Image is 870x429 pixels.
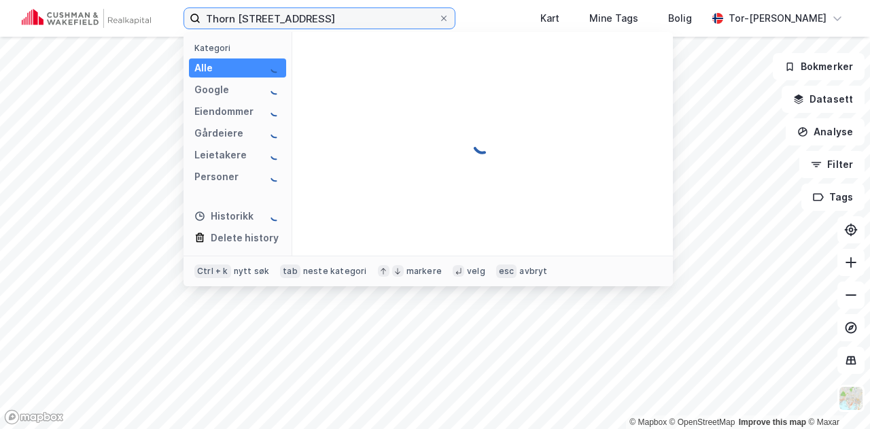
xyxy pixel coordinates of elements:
div: Leietakere [194,147,247,163]
div: avbryt [519,266,547,277]
button: Bokmerker [773,53,865,80]
div: Bolig [668,10,692,27]
div: Kontrollprogram for chat [802,364,870,429]
div: Ctrl + k [194,264,231,278]
img: cushman-wakefield-realkapital-logo.202ea83816669bd177139c58696a8fa1.svg [22,9,151,28]
img: spinner.a6d8c91a73a9ac5275cf975e30b51cfb.svg [270,128,281,139]
div: Kart [540,10,559,27]
a: Mapbox homepage [4,409,64,425]
div: Tor-[PERSON_NAME] [729,10,826,27]
img: spinner.a6d8c91a73a9ac5275cf975e30b51cfb.svg [270,84,281,95]
div: Historikk [194,208,254,224]
img: spinner.a6d8c91a73a9ac5275cf975e30b51cfb.svg [270,63,281,73]
div: Personer [194,169,239,185]
img: spinner.a6d8c91a73a9ac5275cf975e30b51cfb.svg [270,106,281,117]
div: Gårdeiere [194,125,243,141]
div: esc [496,264,517,278]
div: Mine Tags [589,10,638,27]
div: velg [467,266,485,277]
button: Filter [799,151,865,178]
div: Eiendommer [194,103,254,120]
button: Datasett [782,86,865,113]
div: nytt søk [234,266,270,277]
img: spinner.a6d8c91a73a9ac5275cf975e30b51cfb.svg [472,133,493,155]
iframe: Chat Widget [802,364,870,429]
div: tab [280,264,300,278]
input: Søk på adresse, matrikkel, gårdeiere, leietakere eller personer [201,8,438,29]
div: Delete history [211,230,279,246]
div: Kategori [194,43,286,53]
button: Tags [801,184,865,211]
a: OpenStreetMap [669,417,735,427]
img: spinner.a6d8c91a73a9ac5275cf975e30b51cfb.svg [270,211,281,222]
div: Alle [194,60,213,76]
div: Google [194,82,229,98]
a: Improve this map [739,417,806,427]
div: markere [406,266,442,277]
img: spinner.a6d8c91a73a9ac5275cf975e30b51cfb.svg [270,171,281,182]
button: Analyse [786,118,865,145]
a: Mapbox [629,417,667,427]
div: neste kategori [303,266,367,277]
img: spinner.a6d8c91a73a9ac5275cf975e30b51cfb.svg [270,150,281,160]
